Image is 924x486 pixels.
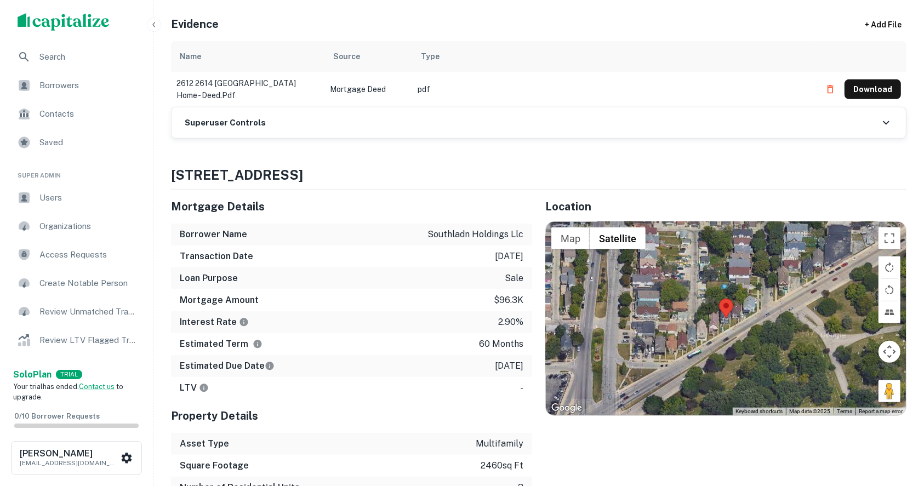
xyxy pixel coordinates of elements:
[820,81,840,98] button: Delete file
[185,117,266,129] h6: Superuser Controls
[171,16,219,32] h5: Evidence
[13,369,52,380] strong: Solo Plan
[520,381,523,394] p: -
[39,191,138,204] span: Users
[180,228,247,241] h6: Borrower Name
[9,270,144,296] a: Create Notable Person
[199,383,209,393] svg: LTVs displayed on the website are for informational purposes only and may be reported incorrectly...
[412,41,815,72] th: Type
[171,408,532,424] h5: Property Details
[412,72,815,107] td: pdf
[505,272,523,285] p: sale
[180,459,249,472] h6: Square Footage
[845,79,901,99] button: Download
[9,242,144,268] a: Access Requests
[39,79,138,92] span: Borrowers
[18,13,110,31] img: capitalize-logo.png
[180,50,201,63] div: Name
[9,72,144,99] a: Borrowers
[495,250,523,263] p: [DATE]
[171,198,532,215] h5: Mortgage Details
[180,359,275,373] h6: Estimated Due Date
[869,398,924,451] iframe: Chat Widget
[590,227,646,249] button: Show satellite imagery
[180,272,238,285] h6: Loan Purpose
[20,449,118,458] h6: [PERSON_NAME]
[421,50,440,63] div: Type
[180,316,249,329] h6: Interest Rate
[180,250,253,263] h6: Transaction Date
[481,459,523,472] p: 2460 sq ft
[265,361,275,371] svg: Estimate is based on a standard schedule for this type of loan.
[9,101,144,127] div: Contacts
[11,441,142,475] button: [PERSON_NAME][EMAIL_ADDRESS][DOMAIN_NAME]
[20,458,118,468] p: [EMAIL_ADDRESS][DOMAIN_NAME]
[171,41,906,107] div: scrollable content
[9,185,144,211] a: Users
[476,437,523,450] p: multifamily
[498,316,523,329] p: 2.90%
[879,380,900,402] button: Drag Pegman onto the map to open Street View
[879,256,900,278] button: Rotate map clockwise
[39,50,138,64] span: Search
[551,227,590,249] button: Show street map
[9,327,144,353] a: Review LTV Flagged Transactions
[13,368,52,381] a: SoloPlan
[324,41,412,72] th: Source
[13,382,123,402] span: Your trial has ended. to upgrade.
[14,412,100,420] span: 0 / 10 Borrower Requests
[39,220,138,233] span: Organizations
[9,213,144,239] a: Organizations
[735,408,783,415] button: Keyboard shortcuts
[253,339,263,349] svg: Term is based on a standard schedule for this type of loan.
[479,338,523,351] p: 60 months
[545,198,906,215] h5: Location
[9,129,144,156] a: Saved
[239,317,249,327] svg: The interest rates displayed on the website are for informational purposes only and may be report...
[171,41,324,72] th: Name
[39,305,138,318] span: Review Unmatched Transactions
[789,408,830,414] span: Map data ©2025
[180,381,209,394] h6: LTV
[180,294,259,307] h6: Mortgage Amount
[324,72,412,107] td: Mortgage Deed
[56,370,82,379] div: TRIAL
[9,44,144,70] a: Search
[171,165,906,185] h4: [STREET_ADDRESS]
[427,228,523,241] p: southladn holdings llc
[9,158,144,185] li: Super Admin
[879,279,900,301] button: Rotate map counterclockwise
[39,136,138,149] span: Saved
[879,301,900,323] button: Tilt map
[495,359,523,373] p: [DATE]
[180,437,229,450] h6: Asset Type
[9,299,144,325] a: Review Unmatched Transactions
[79,382,115,391] a: Contact us
[845,15,922,35] div: + Add File
[39,334,138,347] span: Review LTV Flagged Transactions
[171,72,324,107] td: 2612 2614 [GEOGRAPHIC_DATA] home - deed.pdf
[333,50,360,63] div: Source
[879,227,900,249] button: Toggle fullscreen view
[494,294,523,307] p: $96.3k
[549,401,585,415] img: Google
[859,408,903,414] a: Report a map error
[180,338,263,351] h6: Estimated Term
[879,341,900,363] button: Map camera controls
[39,107,138,121] span: Contacts
[549,401,585,415] a: Open this area in Google Maps (opens a new window)
[9,356,144,382] a: Lender Admin View
[39,277,138,290] span: Create Notable Person
[837,408,852,414] a: Terms (opens in new tab)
